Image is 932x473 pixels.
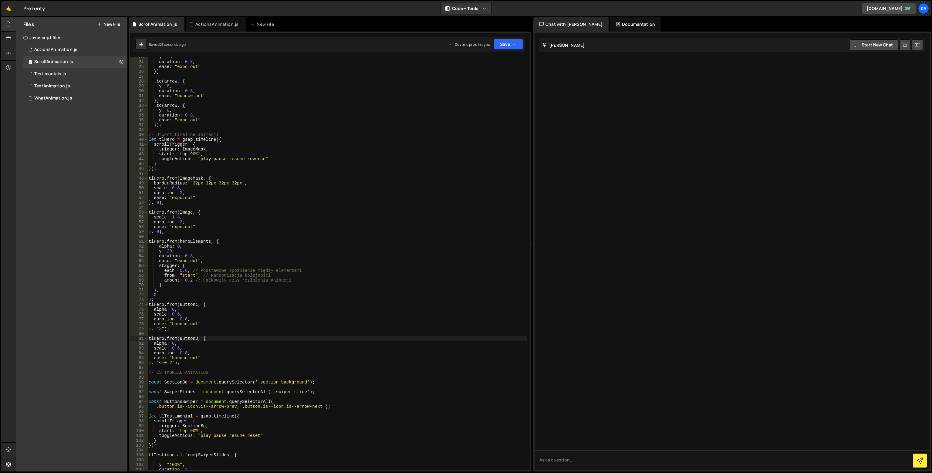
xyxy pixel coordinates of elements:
[130,195,148,200] div: 52
[23,44,127,56] div: 16268/43877.js
[130,142,148,147] div: 41
[130,467,148,472] div: 108
[130,118,148,123] div: 36
[130,424,148,428] div: 99
[34,96,72,101] div: WhatAnimation.js
[34,83,70,89] div: TextAnimation.js
[130,404,148,409] div: 95
[130,89,148,93] div: 30
[130,414,148,419] div: 97
[130,365,148,370] div: 87
[130,458,148,462] div: 106
[23,92,127,104] div: 16268/43880.js
[130,360,148,365] div: 86
[130,419,148,424] div: 98
[130,108,148,113] div: 34
[130,356,148,360] div: 85
[130,79,148,84] div: 28
[130,341,148,346] div: 82
[130,84,148,89] div: 29
[130,205,148,210] div: 54
[130,98,148,103] div: 32
[130,351,148,356] div: 84
[251,21,276,27] div: New File
[130,283,148,288] div: 70
[130,394,148,399] div: 93
[29,60,32,65] span: 1
[130,210,148,215] div: 55
[130,462,148,467] div: 107
[130,93,148,98] div: 31
[130,181,148,186] div: 49
[130,152,148,157] div: 43
[542,42,585,48] h2: [PERSON_NAME]
[130,55,148,59] div: 23
[130,322,148,326] div: 78
[130,317,148,322] div: 77
[130,375,148,380] div: 89
[130,370,148,375] div: 88
[610,17,661,32] div: Documentation
[130,428,148,433] div: 100
[23,5,45,12] div: Prezenty
[130,346,148,351] div: 83
[130,69,148,74] div: 26
[130,292,148,297] div: 72
[130,171,148,176] div: 47
[130,220,148,225] div: 57
[130,307,148,312] div: 75
[130,59,148,64] div: 24
[130,229,148,234] div: 59
[533,17,609,32] div: Chat with [PERSON_NAME]
[130,433,148,438] div: 101
[130,438,148,443] div: 102
[130,380,148,385] div: 90
[16,32,127,44] div: Javascript files
[130,234,148,239] div: 60
[850,39,898,50] button: Start new chat
[130,64,148,69] div: 25
[130,186,148,191] div: 50
[130,239,148,244] div: 61
[441,3,491,14] button: Code + Tools
[862,3,916,14] a: [DOMAIN_NAME]
[449,42,490,47] div: Dev and prod in sync
[130,113,148,118] div: 35
[138,21,177,27] div: ScrollAnimation.js
[195,21,238,27] div: ActionsAnimation.js
[130,147,148,152] div: 42
[130,249,148,254] div: 63
[130,399,148,404] div: 94
[918,3,929,14] a: Ka
[130,336,148,341] div: 81
[23,80,127,92] div: 16268/43879.js
[149,42,186,47] div: Saved
[130,268,148,273] div: 67
[130,161,148,166] div: 45
[130,215,148,220] div: 56
[130,166,148,171] div: 46
[130,127,148,132] div: 38
[1,1,16,16] a: 🤙
[34,59,73,65] div: ScrollAnimation.js
[130,191,148,195] div: 51
[130,244,148,249] div: 62
[130,312,148,317] div: 76
[160,42,186,47] div: 21 seconds ago
[130,443,148,448] div: 103
[130,453,148,458] div: 105
[130,273,148,278] div: 68
[130,448,148,453] div: 104
[23,21,34,28] h2: Files
[130,409,148,414] div: 96
[130,263,148,268] div: 66
[130,225,148,229] div: 58
[130,385,148,390] div: 91
[130,132,148,137] div: 39
[34,71,66,77] div: Testimonials.js
[130,176,148,181] div: 48
[130,326,148,331] div: 79
[130,278,148,283] div: 69
[130,254,148,258] div: 64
